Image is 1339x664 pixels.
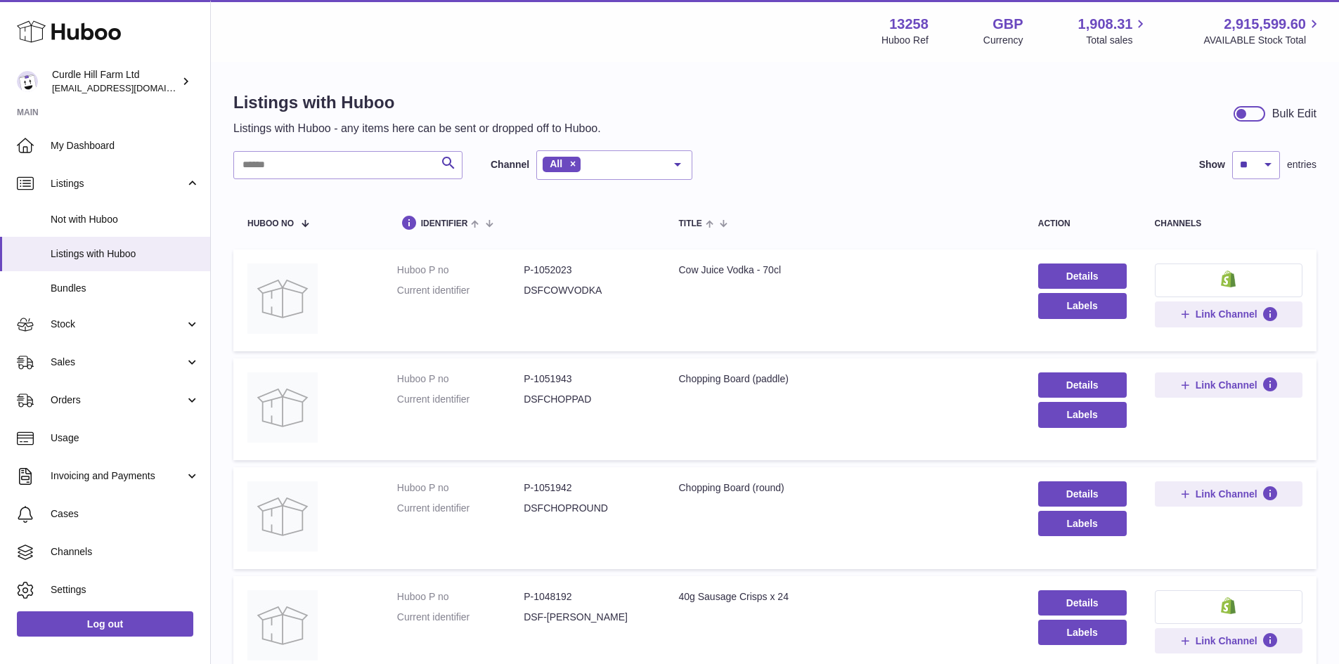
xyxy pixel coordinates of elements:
[51,247,200,261] span: Listings with Huboo
[1038,293,1127,318] button: Labels
[1155,481,1302,507] button: Link Channel
[51,318,185,331] span: Stock
[1038,402,1127,427] button: Labels
[524,481,650,495] dd: P-1051942
[1224,15,1306,34] span: 2,915,599.60
[1086,34,1149,47] span: Total sales
[1196,634,1257,647] span: Link Channel
[678,590,1009,604] div: 40g Sausage Crisps x 24
[247,263,318,334] img: Cow Juice Vodka - 70cl
[524,284,650,297] dd: DSFCOWVODKA
[1038,590,1127,616] a: Details
[1196,379,1257,391] span: Link Channel
[233,121,601,136] p: Listings with Huboo - any items here can be sent or dropped off to Huboo.
[1038,511,1127,536] button: Labels
[51,393,185,407] span: Orders
[1155,372,1302,398] button: Link Channel
[1272,106,1317,122] div: Bulk Edit
[17,611,193,637] a: Log out
[524,611,650,624] dd: DSF-[PERSON_NAME]
[1038,620,1127,645] button: Labels
[524,263,650,277] dd: P-1052023
[51,139,200,152] span: My Dashboard
[247,590,318,660] img: 40g Sausage Crisps x 24
[889,15,929,34] strong: 13258
[1203,34,1322,47] span: AVAILABLE Stock Total
[1038,263,1127,289] a: Details
[51,282,200,295] span: Bundles
[678,372,1009,386] div: Chopping Board (paddle)
[1155,219,1302,228] div: channels
[51,356,185,369] span: Sales
[1078,15,1149,47] a: 1,908.31 Total sales
[51,177,185,190] span: Listings
[247,372,318,443] img: Chopping Board (paddle)
[397,481,524,495] dt: Huboo P no
[1287,158,1317,171] span: entries
[524,590,650,604] dd: P-1048192
[1078,15,1133,34] span: 1,908.31
[51,213,200,226] span: Not with Huboo
[17,71,38,92] img: internalAdmin-13258@internal.huboo.com
[1038,219,1127,228] div: action
[550,158,562,169] span: All
[524,393,650,406] dd: DSFCHOPPAD
[1155,301,1302,327] button: Link Channel
[992,15,1023,34] strong: GBP
[1221,271,1236,287] img: shopify-small.png
[1196,488,1257,500] span: Link Channel
[397,611,524,624] dt: Current identifier
[421,219,468,228] span: identifier
[881,34,929,47] div: Huboo Ref
[52,82,207,93] span: [EMAIL_ADDRESS][DOMAIN_NAME]
[247,219,294,228] span: Huboo no
[51,583,200,597] span: Settings
[52,68,179,95] div: Curdle Hill Farm Ltd
[1155,628,1302,653] button: Link Channel
[491,158,529,171] label: Channel
[983,34,1023,47] div: Currency
[397,372,524,386] dt: Huboo P no
[1196,308,1257,320] span: Link Channel
[1203,15,1322,47] a: 2,915,599.60 AVAILABLE Stock Total
[247,481,318,552] img: Chopping Board (round)
[397,502,524,515] dt: Current identifier
[524,502,650,515] dd: DSFCHOPROUND
[678,481,1009,495] div: Chopping Board (round)
[397,590,524,604] dt: Huboo P no
[51,431,200,445] span: Usage
[397,263,524,277] dt: Huboo P no
[1038,481,1127,507] a: Details
[397,393,524,406] dt: Current identifier
[51,469,185,483] span: Invoicing and Payments
[678,219,701,228] span: title
[51,507,200,521] span: Cases
[1221,597,1236,614] img: shopify-small.png
[678,263,1009,277] div: Cow Juice Vodka - 70cl
[1038,372,1127,398] a: Details
[1199,158,1225,171] label: Show
[233,91,601,114] h1: Listings with Huboo
[524,372,650,386] dd: P-1051943
[51,545,200,559] span: Channels
[397,284,524,297] dt: Current identifier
